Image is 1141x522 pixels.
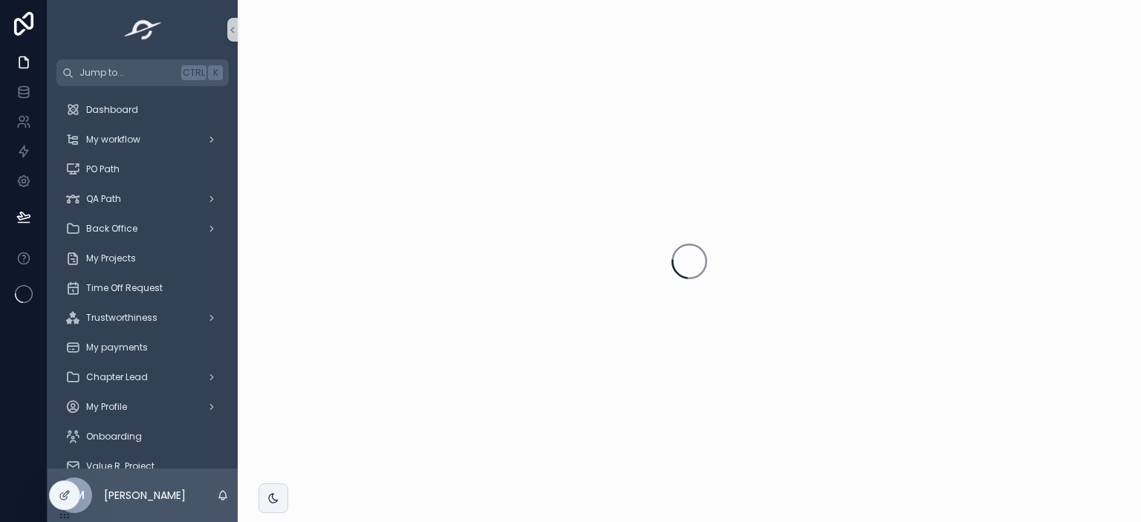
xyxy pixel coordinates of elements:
[86,431,142,443] span: Onboarding
[56,453,229,480] a: Value R. Project
[181,65,207,80] span: Ctrl
[86,134,140,146] span: My workflow
[56,186,229,212] a: QA Path
[86,401,127,413] span: My Profile
[79,67,175,79] span: Jump to...
[86,252,136,264] span: My Projects
[86,223,137,235] span: Back Office
[56,126,229,153] a: My workflow
[86,460,155,472] span: Value R. Project
[86,282,163,294] span: Time Off Request
[86,342,148,353] span: My payments
[56,156,229,183] a: PO Path
[56,59,229,86] button: Jump to...CtrlK
[56,364,229,391] a: Chapter Lead
[104,488,186,503] p: [PERSON_NAME]
[120,18,166,42] img: App logo
[56,304,229,331] a: Trustworthiness
[86,163,120,175] span: PO Path
[56,275,229,301] a: Time Off Request
[56,245,229,272] a: My Projects
[56,394,229,420] a: My Profile
[56,423,229,450] a: Onboarding
[86,312,157,324] span: Trustworthiness
[209,67,221,79] span: K
[56,334,229,361] a: My payments
[48,86,238,469] div: scrollable content
[86,104,138,116] span: Dashboard
[56,215,229,242] a: Back Office
[86,371,148,383] span: Chapter Lead
[86,193,121,205] span: QA Path
[56,97,229,123] a: Dashboard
